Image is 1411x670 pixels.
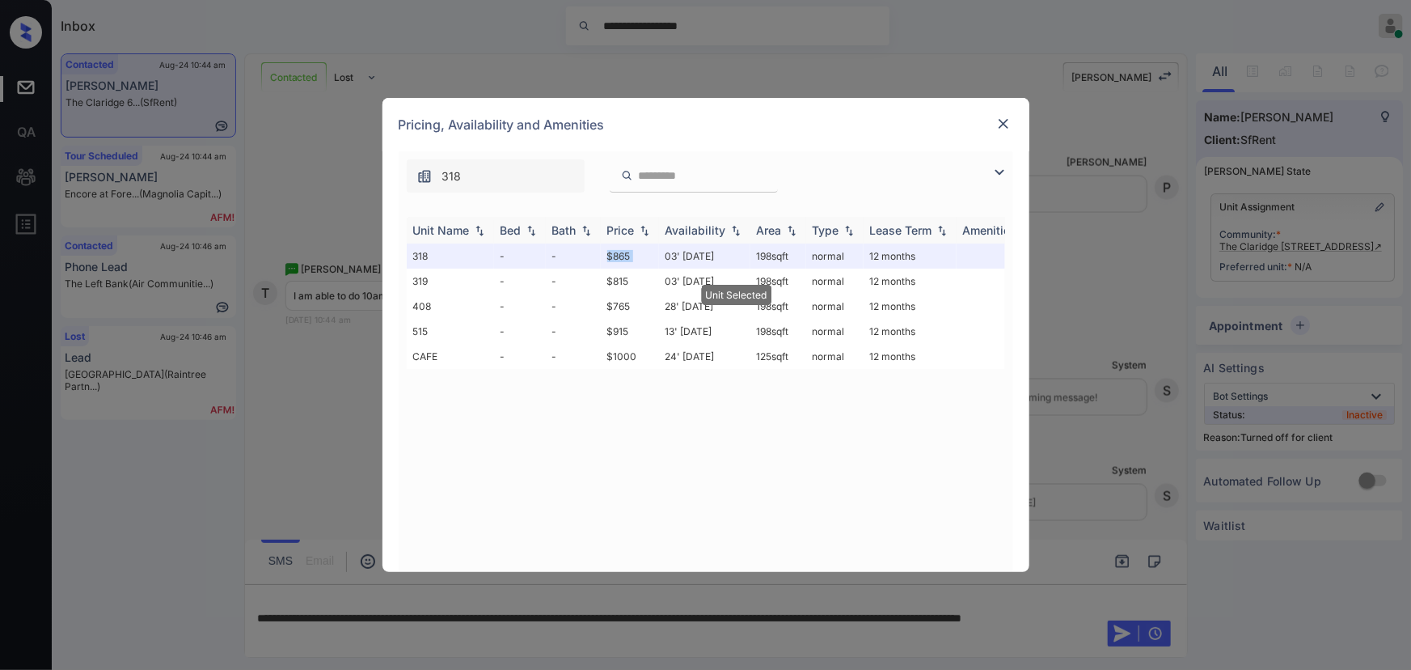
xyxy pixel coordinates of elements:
div: Bed [501,223,522,237]
td: 24' [DATE] [659,344,750,369]
img: sorting [471,225,488,236]
td: 03' [DATE] [659,269,750,294]
td: - [494,319,546,344]
div: Area [757,223,782,237]
td: - [546,244,601,269]
td: normal [806,269,864,294]
td: 13' [DATE] [659,319,750,344]
div: Unit Name [413,223,470,237]
td: - [546,319,601,344]
div: Price [607,223,635,237]
img: sorting [578,225,594,236]
td: 318 [407,244,494,269]
span: 318 [442,167,462,185]
td: - [494,294,546,319]
td: 12 months [864,344,957,369]
div: Availability [665,223,726,237]
img: sorting [728,225,744,236]
td: normal [806,294,864,319]
td: 12 months [864,244,957,269]
td: 12 months [864,319,957,344]
td: CAFE [407,344,494,369]
img: sorting [841,225,857,236]
td: - [494,344,546,369]
td: $765 [601,294,659,319]
div: Lease Term [870,223,932,237]
td: - [546,294,601,319]
img: sorting [636,225,653,236]
td: - [546,344,601,369]
td: - [494,269,546,294]
td: - [546,269,601,294]
td: 408 [407,294,494,319]
img: sorting [784,225,800,236]
img: icon-zuma [416,168,433,184]
td: normal [806,319,864,344]
td: 12 months [864,269,957,294]
td: 03' [DATE] [659,244,750,269]
td: $1000 [601,344,659,369]
img: close [995,116,1012,132]
td: - [494,244,546,269]
td: 198 sqft [750,319,806,344]
img: icon-zuma [621,168,633,183]
div: Pricing, Availability and Amenities [382,98,1029,151]
td: 125 sqft [750,344,806,369]
td: 28' [DATE] [659,294,750,319]
td: $915 [601,319,659,344]
td: 198 sqft [750,294,806,319]
td: 515 [407,319,494,344]
div: Amenities [963,223,1017,237]
td: 319 [407,269,494,294]
td: $865 [601,244,659,269]
img: icon-zuma [990,163,1009,182]
td: 198 sqft [750,244,806,269]
div: Bath [552,223,577,237]
img: sorting [523,225,539,236]
div: Type [813,223,839,237]
td: normal [806,244,864,269]
td: 12 months [864,294,957,319]
td: normal [806,344,864,369]
img: sorting [934,225,950,236]
td: $815 [601,269,659,294]
td: 198 sqft [750,269,806,294]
